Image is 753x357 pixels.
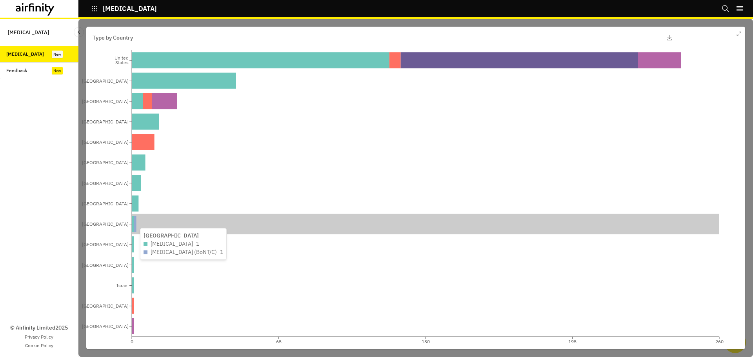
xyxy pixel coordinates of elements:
p: [MEDICAL_DATA] [103,5,157,12]
tspan: [GEOGRAPHIC_DATA] [82,78,129,84]
tspan: [GEOGRAPHIC_DATA] [82,201,129,207]
p: [MEDICAL_DATA] [8,25,49,40]
button: [MEDICAL_DATA] [91,2,157,15]
p: © Airfinity Limited 2025 [10,324,68,332]
tspan: United [115,55,129,61]
button: Search [722,2,729,15]
tspan: States [115,60,129,65]
div: Feedback [6,67,27,74]
a: Cookie Policy [25,342,53,349]
tspan: [GEOGRAPHIC_DATA] [82,323,129,329]
tspan: Israel [116,283,129,288]
tspan: [GEOGRAPHIC_DATA] [82,180,129,186]
tspan: [GEOGRAPHIC_DATA] [82,262,129,268]
button: Close Sidebar [74,27,84,37]
tspan: [GEOGRAPHIC_DATA] [82,241,129,247]
div: New [52,51,63,58]
tspan: [GEOGRAPHIC_DATA] [82,139,129,145]
a: Privacy Policy [25,333,53,341]
tspan: [GEOGRAPHIC_DATA] [82,159,129,165]
tspan: [GEOGRAPHIC_DATA] [82,221,129,227]
div: [MEDICAL_DATA] [6,51,44,58]
tspan: [GEOGRAPHIC_DATA] [82,303,129,309]
tspan: [GEOGRAPHIC_DATA] [82,98,129,104]
tspan: [GEOGRAPHIC_DATA] [82,119,129,125]
div: New [52,67,63,74]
